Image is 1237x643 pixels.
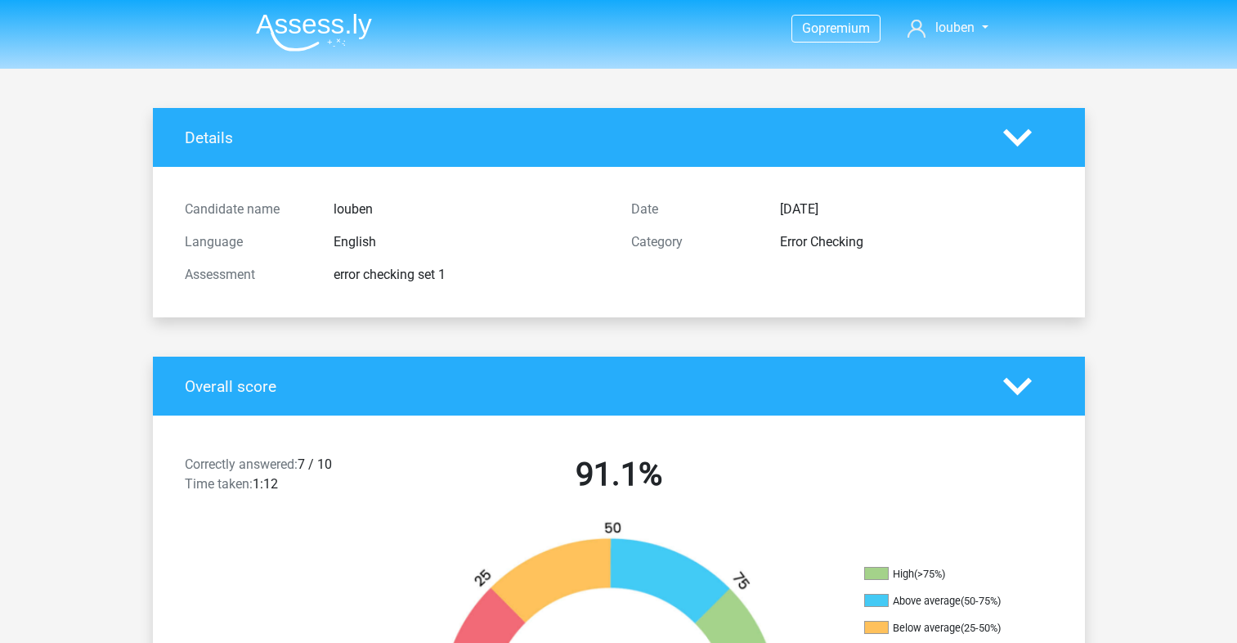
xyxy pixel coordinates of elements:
h2: 91.1% [408,455,830,494]
a: louben [901,18,994,38]
span: louben [935,20,975,35]
div: 7 / 10 1:12 [173,455,396,501]
div: [DATE] [768,200,1065,219]
div: Candidate name [173,200,321,219]
li: High [864,567,1028,582]
span: premium [818,20,870,36]
div: error checking set 1 [321,265,619,285]
span: Correctly answered: [185,456,298,472]
span: Go [802,20,818,36]
h4: Overall score [185,377,979,396]
div: Error Checking [768,232,1065,252]
div: (50-75%) [961,595,1001,607]
div: Assessment [173,265,321,285]
li: Above average [864,594,1028,609]
div: (25-50%) [961,622,1001,634]
div: English [321,232,619,252]
a: Gopremium [792,17,880,39]
div: (>75%) [914,568,945,580]
h4: Details [185,128,979,147]
img: Assessly [256,13,372,52]
div: Language [173,232,321,252]
span: Time taken: [185,476,253,492]
div: louben [321,200,619,219]
div: Category [619,232,768,252]
div: Date [619,200,768,219]
li: Below average [864,621,1028,636]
